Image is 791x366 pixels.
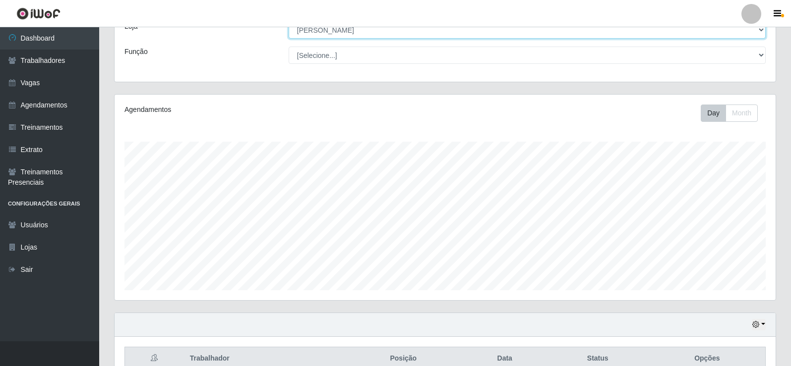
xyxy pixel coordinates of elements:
[16,7,61,20] img: CoreUI Logo
[701,105,766,122] div: Toolbar with button groups
[701,105,726,122] button: Day
[726,105,758,122] button: Month
[701,105,758,122] div: First group
[124,105,383,115] div: Agendamentos
[124,47,148,57] label: Função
